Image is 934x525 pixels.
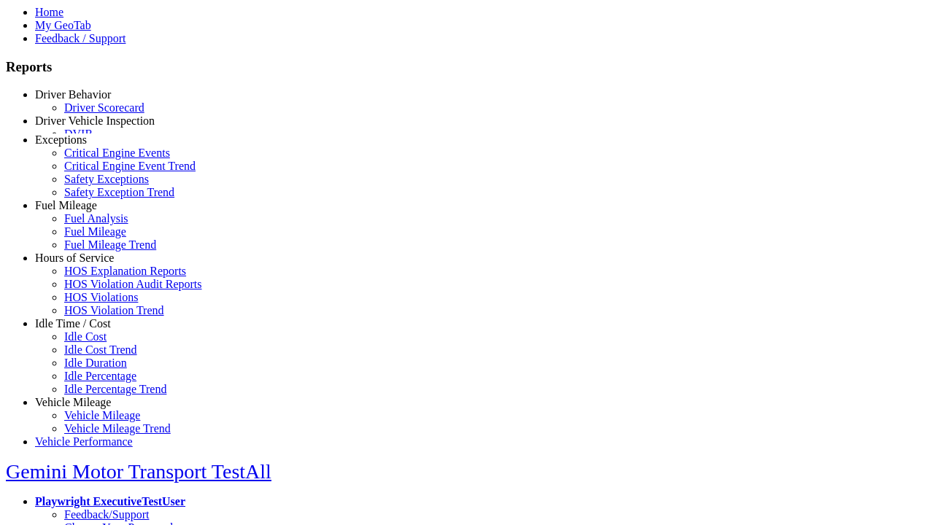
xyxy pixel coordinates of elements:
[64,383,166,395] a: Idle Percentage Trend
[35,6,63,18] a: Home
[64,370,136,382] a: Idle Percentage
[6,59,928,75] h3: Reports
[64,238,156,251] a: Fuel Mileage Trend
[64,265,186,277] a: HOS Explanation Reports
[64,186,174,198] a: Safety Exception Trend
[64,160,196,172] a: Critical Engine Event Trend
[64,422,171,435] a: Vehicle Mileage Trend
[64,357,127,369] a: Idle Duration
[64,343,137,356] a: Idle Cost Trend
[35,317,111,330] a: Idle Time / Cost
[64,128,93,140] a: DVIR
[64,101,144,114] a: Driver Scorecard
[64,291,138,303] a: HOS Violations
[35,199,97,211] a: Fuel Mileage
[35,252,114,264] a: Hours of Service
[64,278,202,290] a: HOS Violation Audit Reports
[64,508,149,521] a: Feedback/Support
[35,88,111,101] a: Driver Behavior
[64,225,126,238] a: Fuel Mileage
[64,330,107,343] a: Idle Cost
[64,173,149,185] a: Safety Exceptions
[64,147,170,159] a: Critical Engine Events
[35,19,91,31] a: My GeoTab
[35,435,133,448] a: Vehicle Performance
[64,212,128,225] a: Fuel Analysis
[35,114,155,127] a: Driver Vehicle Inspection
[64,304,164,316] a: HOS Violation Trend
[6,460,271,483] a: Gemini Motor Transport TestAll
[64,409,140,421] a: Vehicle Mileage
[35,133,87,146] a: Exceptions
[35,495,185,507] a: Playwright ExecutiveTestUser
[35,32,126,44] a: Feedback / Support
[35,396,111,408] a: Vehicle Mileage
